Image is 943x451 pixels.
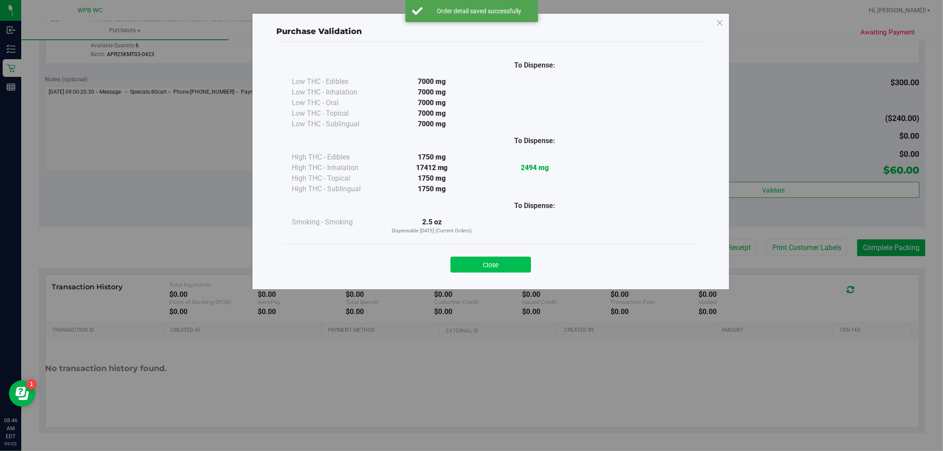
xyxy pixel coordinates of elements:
div: To Dispense: [483,136,586,146]
div: High THC - Edibles [292,152,380,163]
div: Low THC - Oral [292,98,380,108]
div: Low THC - Inhalation [292,87,380,98]
strong: 2494 mg [521,163,549,172]
p: Dispensable [DATE] (Current Orders) [380,227,483,235]
span: Purchase Validation [276,27,362,36]
div: 7000 mg [380,108,483,119]
div: 17412 mg [380,163,483,173]
div: High THC - Topical [292,173,380,184]
iframe: Resource center unread badge [26,379,37,390]
div: 7000 mg [380,76,483,87]
div: 2.5 oz [380,217,483,235]
div: To Dispense: [483,60,586,71]
div: 7000 mg [380,119,483,129]
button: Close [451,257,531,273]
div: 1750 mg [380,152,483,163]
div: High THC - Inhalation [292,163,380,173]
div: 1750 mg [380,173,483,184]
div: Low THC - Edibles [292,76,380,87]
div: 7000 mg [380,98,483,108]
div: Order detail saved successfully [428,7,531,15]
div: To Dispense: [483,201,586,211]
div: 1750 mg [380,184,483,194]
div: Low THC - Topical [292,108,380,119]
div: 7000 mg [380,87,483,98]
div: Smoking - Smoking [292,217,380,227]
iframe: Resource center [9,380,35,407]
div: High THC - Sublingual [292,184,380,194]
div: Low THC - Sublingual [292,119,380,129]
